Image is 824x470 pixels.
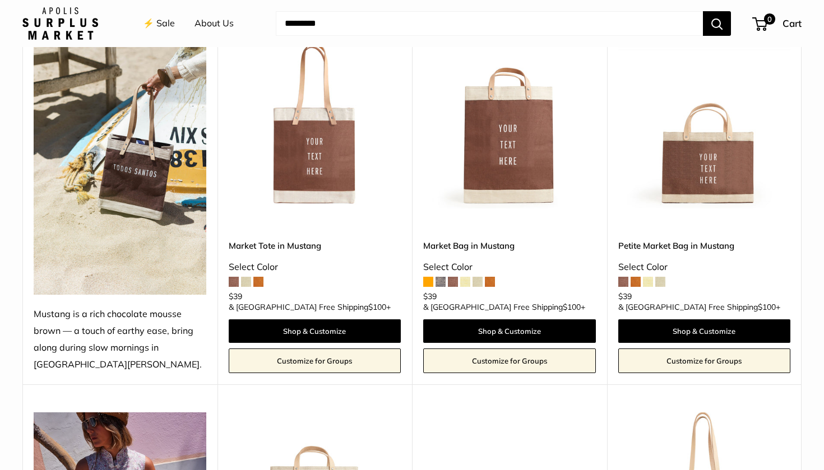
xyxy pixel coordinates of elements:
span: & [GEOGRAPHIC_DATA] Free Shipping + [423,303,585,311]
a: ⚡️ Sale [143,15,175,32]
a: Market Tote in MustangMarket Tote in Mustang [229,36,401,209]
span: $39 [229,291,242,301]
input: Search... [276,11,703,36]
img: Apolis: Surplus Market [22,7,98,40]
a: Market Tote in Mustang [229,239,401,252]
span: 0 [764,13,775,25]
img: Market Bag in Mustang [423,36,596,209]
a: 0 Cart [753,15,802,32]
a: Shop & Customize [423,319,596,343]
span: & [GEOGRAPHIC_DATA] Free Shipping + [618,303,780,311]
a: Petite Market Bag in Mustang [618,239,791,252]
a: Shop & Customize [229,319,401,343]
span: $100 [563,302,581,312]
a: Shop & Customize [618,319,791,343]
img: Market Tote in Mustang [229,36,401,209]
a: Customize for Groups [618,348,791,373]
a: Customize for Groups [423,348,596,373]
a: Market Bag in MustangMarket Bag in Mustang [423,36,596,209]
a: Market Bag in Mustang [423,239,596,252]
span: $100 [368,302,386,312]
a: Petite Market Bag in MustangPetite Market Bag in Mustang [618,36,791,209]
span: $100 [758,302,776,312]
div: Select Color [229,259,401,276]
div: Select Color [423,259,596,276]
span: Cart [783,17,802,29]
img: Petite Market Bag in Mustang [618,36,791,209]
a: Customize for Groups [229,348,401,373]
span: $39 [423,291,437,301]
div: Mustang is a rich chocolate mousse brown — a touch of earthy ease, bring along during slow mornin... [34,306,206,373]
span: & [GEOGRAPHIC_DATA] Free Shipping + [229,303,391,311]
a: About Us [195,15,234,32]
img: Mustang is a rich chocolate mousse brown — a touch of earthy ease, bring along during slow mornin... [34,36,206,295]
button: Search [703,11,731,36]
span: $39 [618,291,632,301]
div: Select Color [618,259,791,276]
